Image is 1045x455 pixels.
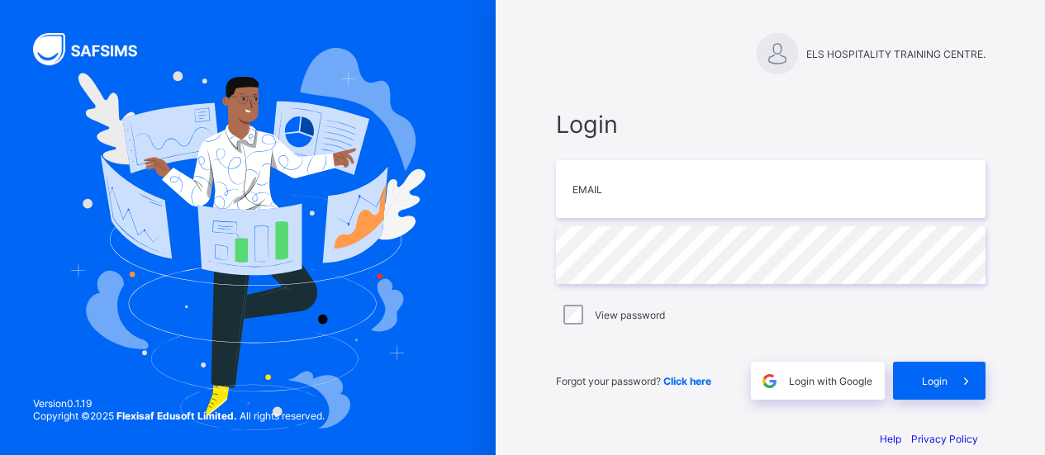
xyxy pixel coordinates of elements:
[880,433,901,445] a: Help
[556,375,711,387] span: Forgot your password?
[789,375,872,387] span: Login with Google
[911,433,978,445] a: Privacy Policy
[116,410,237,422] strong: Flexisaf Edusoft Limited.
[33,33,157,65] img: SAFSIMS Logo
[595,309,665,321] label: View password
[760,372,779,391] img: google.396cfc9801f0270233282035f929180a.svg
[33,410,325,422] span: Copyright © 2025 All rights reserved.
[33,397,325,410] span: Version 0.1.19
[663,375,711,387] a: Click here
[922,375,948,387] span: Login
[556,110,986,139] span: Login
[70,48,426,430] img: Hero Image
[806,48,986,60] span: ELS HOSPITALITY TRAINING CENTRE.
